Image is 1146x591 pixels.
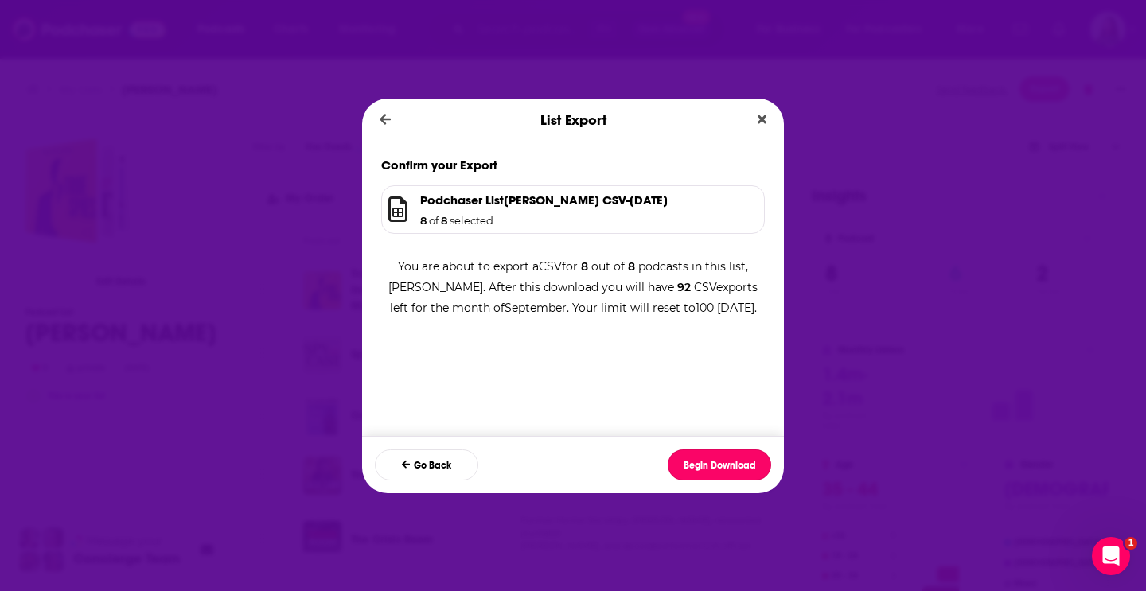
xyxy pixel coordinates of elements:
[751,110,773,130] button: Close
[1125,537,1137,550] span: 1
[420,214,427,227] span: 8
[677,280,691,294] span: 92
[375,449,478,480] button: Go Back
[420,214,493,227] h1: of selected
[420,192,668,208] h1: Podchaser List [PERSON_NAME] CSV - [DATE]
[1092,537,1130,575] iframe: Intercom live chat
[441,214,447,227] span: 8
[381,240,765,318] div: You are about to export a CSV for out of podcasts in this list, [PERSON_NAME] . After this downlo...
[668,449,771,480] button: Begin Download
[362,99,784,142] div: List Export
[381,157,765,173] h1: Confirm your Export
[628,259,635,274] span: 8
[581,259,588,274] span: 8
